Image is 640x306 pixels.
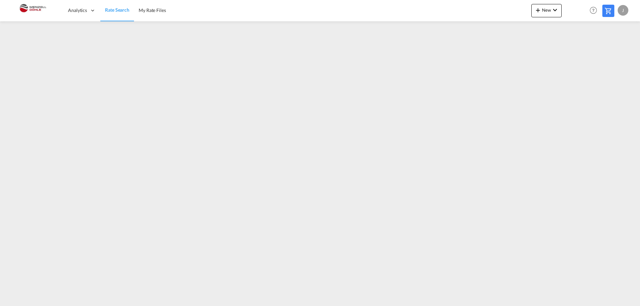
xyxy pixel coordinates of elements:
div: J [618,5,628,16]
span: Help [588,5,599,16]
md-icon: icon-plus 400-fg [534,6,542,14]
button: icon-plus 400-fgNewicon-chevron-down [531,4,562,17]
span: Rate Search [105,7,129,13]
span: Analytics [68,7,87,14]
span: My Rate Files [139,7,166,13]
div: Help [588,5,602,17]
img: 5c2b1670644e11efba44c1e626d722bd.JPG [10,3,55,18]
span: New [534,7,559,13]
md-icon: icon-chevron-down [551,6,559,14]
